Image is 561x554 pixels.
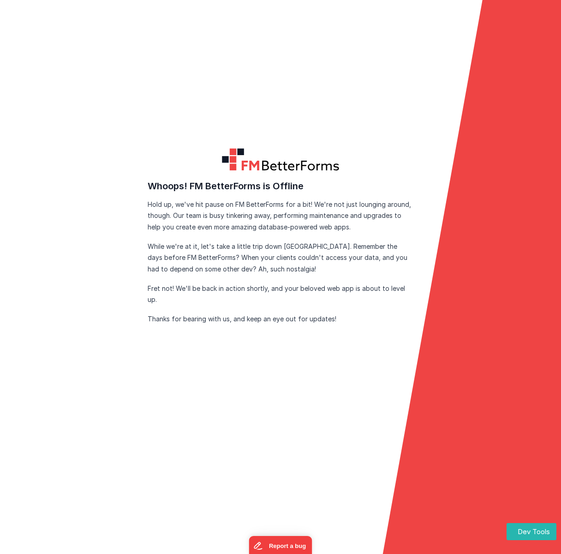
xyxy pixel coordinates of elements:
[507,523,556,540] button: Dev Tools
[148,283,413,306] p: Fret not! We'll be back in action shortly, and your beloved web app is about to level up.
[148,199,413,233] p: Hold up, we've hit pause on FM BetterForms for a bit! We're not just lounging around, though. Our...
[148,179,413,193] h3: Whoops! FM BetterForms is Offline
[148,241,413,275] p: While we're at it, let's take a little trip down [GEOGRAPHIC_DATA]. Remember the days before FM B...
[148,313,413,325] p: Thanks for bearing with us, and keep an eye out for updates!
